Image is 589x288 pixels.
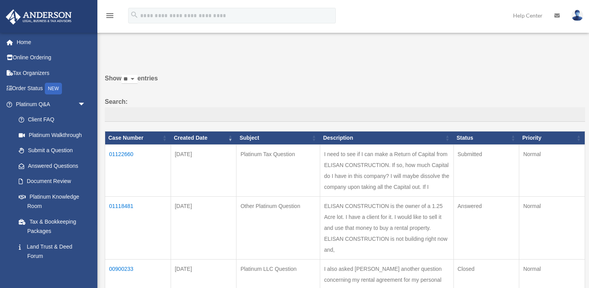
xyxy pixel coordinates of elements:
[78,96,93,112] span: arrow_drop_down
[45,83,62,94] div: NEW
[105,11,115,20] i: menu
[122,75,138,84] select: Showentries
[5,81,97,97] a: Order StatusNEW
[11,239,93,264] a: Land Trust & Deed Forum
[236,197,320,260] td: Other Platinum Question
[519,197,585,260] td: Normal
[105,132,171,145] th: Case Number: activate to sort column ascending
[11,112,93,128] a: Client FAQ
[519,145,585,197] td: Normal
[571,10,583,21] img: User Pic
[11,158,90,174] a: Answered Questions
[11,127,93,143] a: Platinum Walkthrough
[105,96,585,122] label: Search:
[11,143,93,158] a: Submit a Question
[236,132,320,145] th: Subject: activate to sort column ascending
[11,189,93,214] a: Platinum Knowledge Room
[105,145,171,197] td: 01122660
[105,197,171,260] td: 01118481
[105,73,585,92] label: Show entries
[5,65,97,81] a: Tax Organizers
[171,197,236,260] td: [DATE]
[453,197,519,260] td: Answered
[453,145,519,197] td: Submitted
[11,214,93,239] a: Tax & Bookkeeping Packages
[105,107,585,122] input: Search:
[5,34,97,50] a: Home
[4,9,74,25] img: Anderson Advisors Platinum Portal
[320,132,453,145] th: Description: activate to sort column ascending
[171,145,236,197] td: [DATE]
[236,145,320,197] td: Platinum Tax Question
[5,96,93,112] a: Platinum Q&Aarrow_drop_down
[320,197,453,260] td: ELISAN CONSTRUCTION is the owner of a 1.25 Acre lot. I have a client for it. I would like to sell...
[171,132,236,145] th: Created Date: activate to sort column ascending
[5,50,97,66] a: Online Ordering
[11,174,93,189] a: Document Review
[320,145,453,197] td: I need to see if I can make a Return of Capital from ELISAN CONSTRUCTION. If so, how much Capital...
[130,11,139,19] i: search
[105,14,115,20] a: menu
[519,132,585,145] th: Priority: activate to sort column ascending
[453,132,519,145] th: Status: activate to sort column ascending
